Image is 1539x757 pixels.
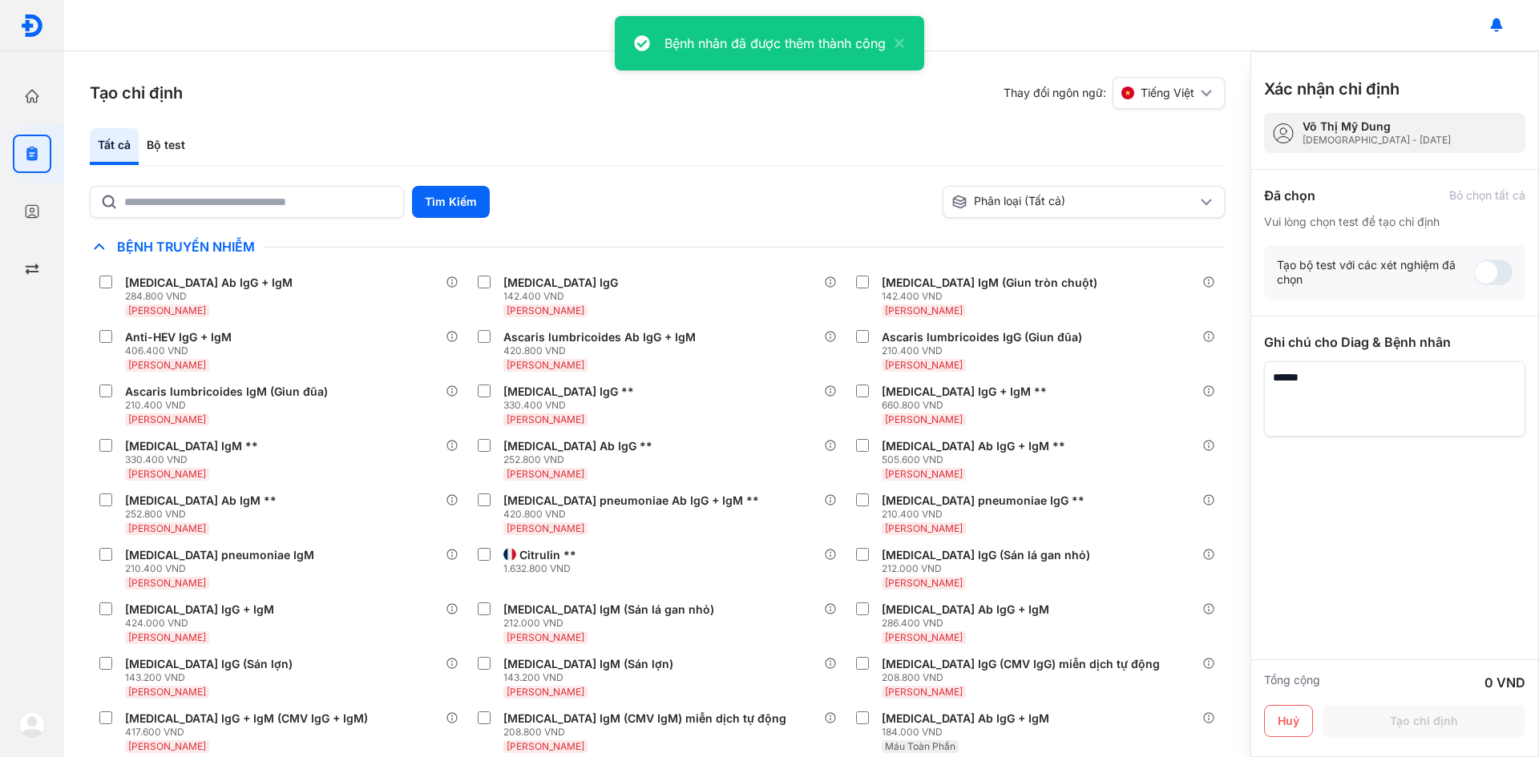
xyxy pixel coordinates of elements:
[951,194,1197,210] div: Phân loại (Tất cả)
[1264,332,1525,352] div: Ghi chú cho Diag & Bệnh nhân
[507,686,584,698] span: [PERSON_NAME]
[503,493,759,508] div: [MEDICAL_DATA] pneumoniae Ab IgG + IgM **
[1484,673,1525,692] div: 0 VND
[125,617,281,630] div: 424.000 VND
[885,686,963,698] span: [PERSON_NAME]
[885,468,963,480] span: [PERSON_NAME]
[1323,705,1525,737] button: Tạo chỉ định
[503,508,765,521] div: 420.800 VND
[882,385,1047,399] div: [MEDICAL_DATA] IgG + IgM **
[128,577,206,589] span: [PERSON_NAME]
[125,276,293,290] div: [MEDICAL_DATA] Ab IgG + IgM
[503,671,680,684] div: 143.200 VND
[885,740,955,752] span: Máu Toàn Phần
[507,304,584,316] span: [PERSON_NAME]
[503,399,640,412] div: 330.400 VND
[128,740,206,752] span: [PERSON_NAME]
[882,726,1056,739] div: 184.000 VND
[109,239,263,255] span: Bệnh Truyền Nhiễm
[1264,78,1400,100] h3: Xác nhận chỉ định
[885,577,963,589] span: [PERSON_NAME]
[125,726,374,739] div: 417.600 VND
[503,290,624,303] div: 142.400 VND
[885,413,963,425] span: [PERSON_NAME]
[90,82,183,104] h3: Tạo chỉ định
[1303,134,1451,147] div: [DEMOGRAPHIC_DATA] - [DATE]
[507,359,584,371] span: [PERSON_NAME]
[1303,119,1451,134] div: Võ Thị Mỹ Dung
[128,304,206,316] span: [PERSON_NAME]
[125,399,334,412] div: 210.400 VND
[125,671,299,684] div: 143.200 VND
[507,413,584,425] span: [PERSON_NAME]
[128,468,206,480] span: [PERSON_NAME]
[1141,86,1194,100] span: Tiếng Việt
[503,711,786,726] div: [MEDICAL_DATA] IgM (CMV IgM) miễn dịch tự động
[882,290,1104,303] div: 142.400 VND
[882,617,1056,630] div: 286.400 VND
[125,562,321,575] div: 210.400 VND
[1004,77,1225,109] div: Thay đổi ngôn ngữ:
[882,439,1065,453] div: [MEDICAL_DATA] Ab IgG + IgM **
[503,276,618,290] div: [MEDICAL_DATA] IgG
[128,359,206,371] span: [PERSON_NAME]
[882,453,1072,466] div: 505.600 VND
[882,671,1166,684] div: 208.800 VND
[885,522,963,534] span: [PERSON_NAME]
[128,631,206,643] span: [PERSON_NAME]
[507,631,584,643] span: [PERSON_NAME]
[664,34,886,53] div: Bệnh nhân đã được thêm thành công
[885,304,963,316] span: [PERSON_NAME]
[885,631,963,643] span: [PERSON_NAME]
[125,711,368,726] div: [MEDICAL_DATA] IgG + IgM (CMV IgG + IgM)
[885,359,963,371] span: [PERSON_NAME]
[139,128,193,165] div: Bộ test
[128,522,206,534] span: [PERSON_NAME]
[19,712,45,738] img: logo
[882,399,1053,412] div: 660.800 VND
[125,508,283,521] div: 252.800 VND
[507,740,584,752] span: [PERSON_NAME]
[882,344,1089,357] div: 210.400 VND
[882,562,1097,575] div: 212.000 VND
[125,439,258,453] div: [MEDICAL_DATA] IgM **
[507,522,584,534] span: [PERSON_NAME]
[1264,186,1315,205] div: Đã chọn
[125,548,314,562] div: [MEDICAL_DATA] pneumoniae IgM
[1449,188,1525,203] div: Bỏ chọn tất cả
[503,617,721,630] div: 212.000 VND
[1264,673,1320,692] div: Tổng cộng
[882,602,1049,617] div: [MEDICAL_DATA] Ab IgG + IgM
[503,385,634,399] div: [MEDICAL_DATA] IgG **
[507,468,584,480] span: [PERSON_NAME]
[503,439,652,453] div: [MEDICAL_DATA] Ab IgG **
[503,453,659,466] div: 252.800 VND
[1264,215,1525,229] div: Vui lòng chọn test để tạo chỉ định
[503,330,696,344] div: Ascaris lumbricoides Ab IgG + IgM
[20,14,44,38] img: logo
[886,34,905,53] button: close
[412,186,490,218] button: Tìm Kiếm
[1264,705,1313,737] button: Huỷ
[125,330,232,344] div: Anti-HEV IgG + IgM
[125,385,328,399] div: Ascaris lumbricoides IgM (Giun đũa)
[882,330,1082,344] div: Ascaris lumbricoides IgG (Giun đũa)
[90,128,139,165] div: Tất cả
[882,508,1091,521] div: 210.400 VND
[503,562,583,575] div: 1.632.800 VND
[125,602,274,617] div: [MEDICAL_DATA] IgG + IgM
[882,548,1090,562] div: [MEDICAL_DATA] IgG (Sán lá gan nhỏ)
[882,657,1160,671] div: [MEDICAL_DATA] IgG (CMV IgG) miễn dịch tự động
[125,290,299,303] div: 284.800 VND
[125,344,238,357] div: 406.400 VND
[503,602,714,617] div: [MEDICAL_DATA] IgM (Sán lá gan nhỏ)
[128,686,206,698] span: [PERSON_NAME]
[882,493,1085,508] div: [MEDICAL_DATA] pneumoniae IgG **
[882,711,1049,726] div: [MEDICAL_DATA] Ab IgG + IgM
[503,726,793,739] div: 208.800 VND
[503,657,673,671] div: [MEDICAL_DATA] IgM (Sán lợn)
[1277,258,1474,287] div: Tạo bộ test với các xét nghiệm đã chọn
[882,276,1097,290] div: [MEDICAL_DATA] IgM (Giun tròn chuột)
[519,548,576,562] div: Citrulin **
[128,413,206,425] span: [PERSON_NAME]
